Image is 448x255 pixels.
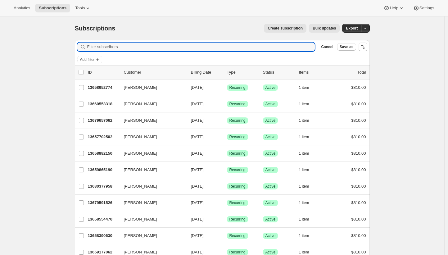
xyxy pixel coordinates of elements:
[191,134,204,139] span: [DATE]
[346,26,358,31] span: Export
[229,217,246,222] span: Recurring
[351,85,366,90] span: $810.00
[120,148,182,158] button: [PERSON_NAME]
[265,118,276,123] span: Active
[340,44,354,49] span: Save as
[14,6,30,11] span: Analytics
[351,102,366,106] span: $810.00
[299,215,316,224] button: 1 item
[191,118,204,123] span: [DATE]
[191,217,204,221] span: [DATE]
[264,24,306,33] button: Create subscription
[351,134,366,139] span: $810.00
[299,69,330,75] div: Items
[351,151,366,156] span: $810.00
[229,200,246,205] span: Recurring
[88,183,119,189] p: 13680377958
[265,151,276,156] span: Active
[337,43,356,51] button: Save as
[120,116,182,125] button: [PERSON_NAME]
[88,182,366,191] div: 13680377958[PERSON_NAME][DATE]SuccessRecurringSuccessActive1 item$810.00
[191,250,204,254] span: [DATE]
[265,200,276,205] span: Active
[229,85,246,90] span: Recurring
[359,43,367,51] button: Sort the results
[321,44,333,49] span: Cancel
[77,56,102,63] button: Add filter
[351,167,366,172] span: $810.00
[313,26,336,31] span: Bulk updates
[88,69,366,75] div: IDCustomerBilling DateTypeStatusItemsTotal
[229,118,246,123] span: Recurring
[351,217,366,221] span: $810.00
[229,250,246,255] span: Recurring
[299,85,309,90] span: 1 item
[299,167,309,172] span: 1 item
[299,100,316,108] button: 1 item
[265,233,276,238] span: Active
[88,215,366,224] div: 13658554470[PERSON_NAME][DATE]SuccessRecurringSuccessActive1 item$810.00
[88,133,366,141] div: 13657702502[PERSON_NAME][DATE]SuccessRecurringSuccessActive1 item$810.00
[120,231,182,241] button: [PERSON_NAME]
[299,231,316,240] button: 1 item
[88,216,119,222] p: 13658554470
[299,133,316,141] button: 1 item
[299,217,309,222] span: 1 item
[351,233,366,238] span: $810.00
[88,134,119,140] p: 13657702502
[299,198,316,207] button: 1 item
[124,134,157,140] span: [PERSON_NAME]
[124,117,157,124] span: [PERSON_NAME]
[88,231,366,240] div: 13658390630[PERSON_NAME][DATE]SuccessRecurringSuccessActive1 item$810.00
[88,100,366,108] div: 13660553318[PERSON_NAME][DATE]SuccessRecurringSuccessActive1 item$810.00
[263,69,294,75] p: Status
[229,151,246,156] span: Recurring
[229,233,246,238] span: Recurring
[390,6,398,11] span: Help
[75,6,85,11] span: Tools
[380,4,408,12] button: Help
[299,182,316,191] button: 1 item
[71,4,95,12] button: Tools
[87,43,315,51] input: Filter subscribers
[10,4,34,12] button: Analytics
[410,4,438,12] button: Settings
[351,200,366,205] span: $810.00
[80,57,95,62] span: Add filter
[309,24,340,33] button: Bulk updates
[88,83,366,92] div: 13658652774[PERSON_NAME][DATE]SuccessRecurringSuccessActive1 item$810.00
[35,4,70,12] button: Subscriptions
[124,150,157,157] span: [PERSON_NAME]
[88,167,119,173] p: 13659865190
[227,69,258,75] div: Type
[229,134,246,139] span: Recurring
[88,84,119,91] p: 13658652774
[191,85,204,90] span: [DATE]
[120,83,182,93] button: [PERSON_NAME]
[265,134,276,139] span: Active
[88,149,366,158] div: 13658882150[PERSON_NAME][DATE]SuccessRecurringSuccessActive1 item$810.00
[351,184,366,189] span: $810.00
[124,69,186,75] p: Customer
[88,166,366,174] div: 13659865190[PERSON_NAME][DATE]SuccessRecurringSuccessActive1 item$810.00
[265,217,276,222] span: Active
[191,69,222,75] p: Billing Date
[265,85,276,90] span: Active
[357,69,366,75] p: Total
[299,233,309,238] span: 1 item
[120,165,182,175] button: [PERSON_NAME]
[265,184,276,189] span: Active
[124,167,157,173] span: [PERSON_NAME]
[319,43,336,51] button: Cancel
[124,200,157,206] span: [PERSON_NAME]
[124,216,157,222] span: [PERSON_NAME]
[351,250,366,254] span: $810.00
[88,200,119,206] p: 13679591526
[265,250,276,255] span: Active
[299,149,316,158] button: 1 item
[88,198,366,207] div: 13679591526[PERSON_NAME][DATE]SuccessRecurringSuccessActive1 item$810.00
[88,150,119,157] p: 13658882150
[120,198,182,208] button: [PERSON_NAME]
[299,118,309,123] span: 1 item
[229,102,246,107] span: Recurring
